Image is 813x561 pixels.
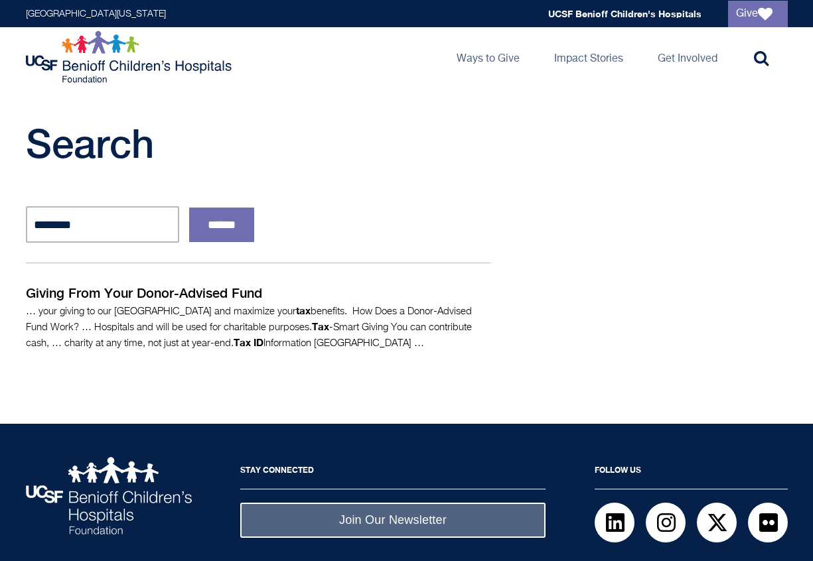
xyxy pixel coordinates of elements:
[595,457,788,489] h2: Follow Us
[26,457,192,534] img: UCSF Benioff Children's Hospitals
[26,263,490,371] a: Giving From Your Donor-Advised Fund … your giving to our [GEOGRAPHIC_DATA] and maximize yourtaxbe...
[26,9,166,19] a: [GEOGRAPHIC_DATA][US_STATE]
[240,503,546,538] a: Join Our Newsletter
[26,120,537,166] h1: Search
[240,457,546,489] h2: Stay Connected
[728,1,788,27] a: Give
[312,320,329,332] strong: Tax
[26,31,235,84] img: Logo for UCSF Benioff Children's Hospitals Foundation
[296,304,311,316] strong: tax
[544,27,634,87] a: Impact Stories
[234,336,251,348] strong: Tax
[548,8,702,19] a: UCSF Benioff Children's Hospitals
[254,336,263,348] strong: ID
[26,283,490,303] p: Giving From Your Donor-Advised Fund
[26,303,490,351] p: … your giving to our [GEOGRAPHIC_DATA] and maximize your benefits. How Does a Donor-Advised Fund ...
[446,27,530,87] a: Ways to Give
[647,27,728,87] a: Get Involved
